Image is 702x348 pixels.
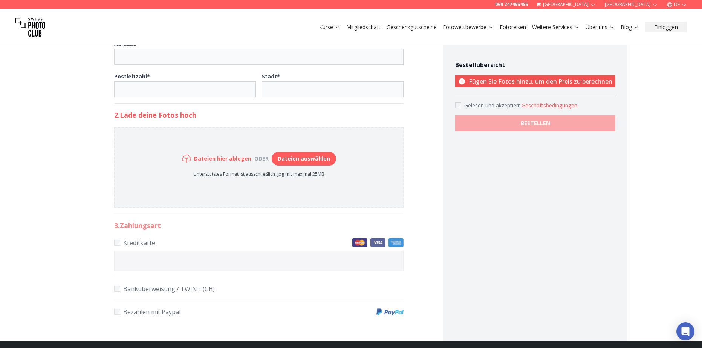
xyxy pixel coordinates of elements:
a: Kurse [319,23,340,31]
b: Adresse * [114,40,139,48]
a: Fotowettbewerbe [443,23,494,31]
div: Open Intercom Messenger [676,322,694,340]
a: 069 247495455 [495,2,528,8]
button: Accept termsGelesen und akzeptiert [522,102,578,109]
button: Über uns [583,22,618,32]
a: Weitere Services [532,23,580,31]
b: BESTELLEN [521,120,550,127]
button: Kurse [316,22,343,32]
p: Unterstütztes Format ist ausschließlich .jpg mit maximal 25MB [182,171,336,177]
img: Swiss photo club [15,12,45,42]
input: Adresse* [114,49,404,65]
a: Über uns [586,23,615,31]
input: Stadt* [262,81,404,97]
button: Fotoreisen [497,22,529,32]
button: Fotowettbewerbe [440,22,497,32]
h2: 2. Lade deine Fotos hoch [114,110,404,120]
span: Gelesen und akzeptiert [464,102,522,109]
a: Geschenkgutscheine [387,23,437,31]
button: BESTELLEN [455,115,615,131]
button: Geschenkgutscheine [384,22,440,32]
a: Mitgliedschaft [346,23,381,31]
input: Accept terms [455,102,461,108]
button: Mitgliedschaft [343,22,384,32]
button: Weitere Services [529,22,583,32]
div: oder [251,155,272,163]
h4: Bestellübersicht [455,60,615,69]
a: Blog [621,23,639,31]
button: Einloggen [645,22,687,32]
p: Fügen Sie Fotos hinzu, um den Preis zu berechnen [455,75,615,87]
h6: Dateien hier ablegen [194,155,251,163]
button: Dateien auswählen [272,152,336,166]
b: Postleitzahl * [114,73,150,80]
button: Blog [618,22,642,32]
b: Stadt * [262,73,280,80]
input: Postleitzahl* [114,81,256,97]
a: Fotoreisen [500,23,526,31]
